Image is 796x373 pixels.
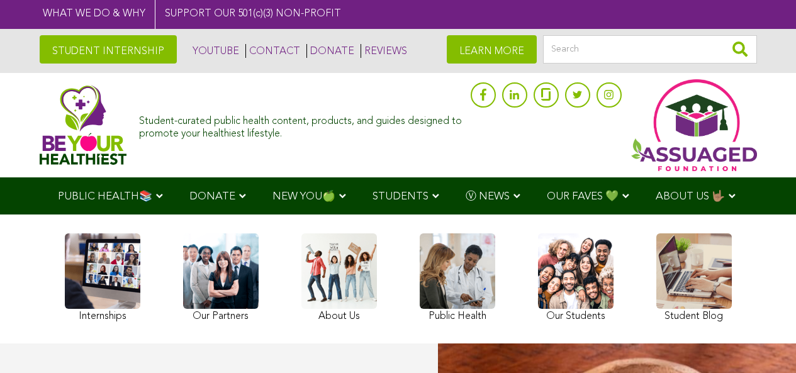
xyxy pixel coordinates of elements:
[373,191,429,202] span: STUDENTS
[245,44,300,58] a: CONTACT
[40,177,757,214] div: Navigation Menu
[58,191,152,202] span: PUBLIC HEALTH📚
[139,109,464,140] div: Student-curated public health content, products, and guides designed to promote your healthiest l...
[361,44,407,58] a: REVIEWS
[733,313,796,373] iframe: Chat Widget
[447,35,537,64] a: LEARN MORE
[40,85,127,165] img: Assuaged
[547,191,619,202] span: OUR FAVES 💚
[466,191,510,202] span: Ⓥ NEWS
[272,191,335,202] span: NEW YOU🍏
[189,191,235,202] span: DONATE
[40,35,177,64] a: STUDENT INTERNSHIP
[189,44,239,58] a: YOUTUBE
[631,79,757,171] img: Assuaged App
[543,35,757,64] input: Search
[656,191,725,202] span: ABOUT US 🤟🏽
[306,44,354,58] a: DONATE
[541,88,550,101] img: glassdoor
